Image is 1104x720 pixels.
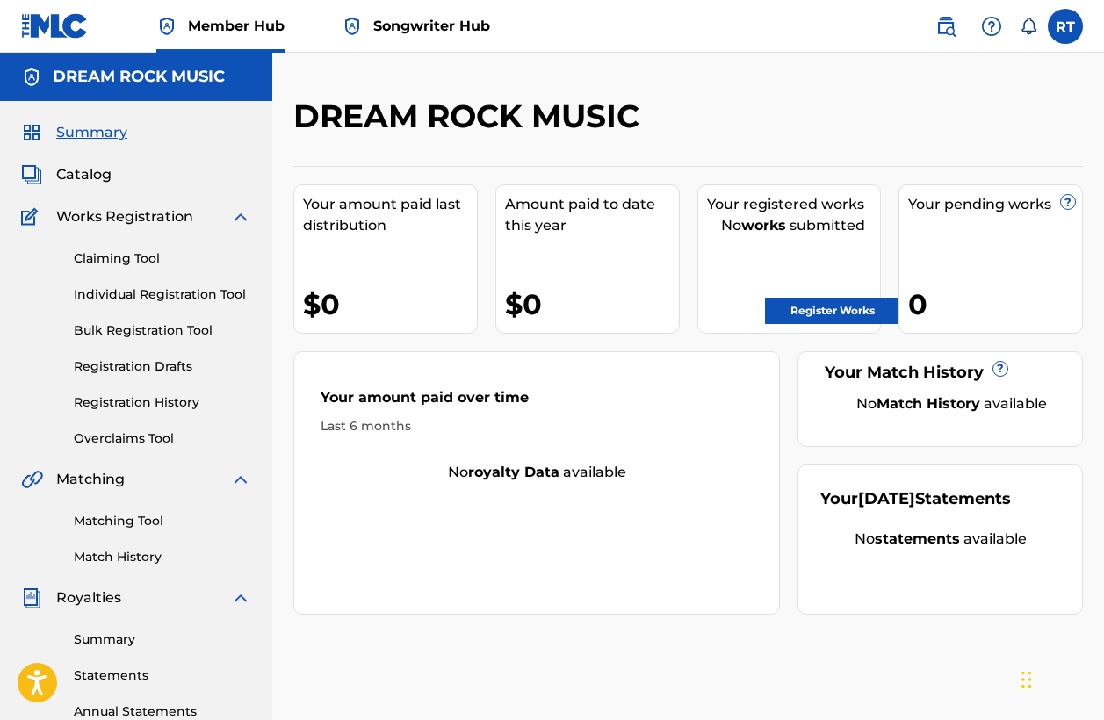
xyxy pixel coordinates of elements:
img: search [935,16,956,37]
img: expand [230,587,251,608]
div: Your amount paid over time [321,387,753,417]
a: Overclaims Tool [74,429,251,448]
img: MLC Logo [21,13,89,39]
a: Public Search [928,9,963,44]
div: No submitted [707,215,881,236]
img: expand [230,206,251,227]
img: Works Registration [21,206,44,227]
strong: works [741,217,786,234]
h2: DREAM ROCK MUSIC [293,97,648,136]
span: ? [1061,195,1075,209]
span: Songwriter Hub [373,16,490,36]
div: No available [820,529,1060,550]
div: Amount paid to date this year [505,194,679,236]
div: Notifications [1020,18,1037,35]
div: Your Statements [820,487,1011,511]
img: Top Rightsholder [156,16,177,37]
div: Drag [1021,653,1032,706]
a: SummarySummary [21,122,127,143]
span: ? [993,362,1007,376]
span: Matching [56,469,125,490]
div: Your registered works [707,194,881,215]
div: $0 [303,284,477,324]
img: expand [230,469,251,490]
a: Summary [74,630,251,649]
strong: royalty data [468,464,559,480]
img: Accounts [21,67,42,88]
div: Last 6 months [321,417,753,436]
strong: statements [875,530,960,547]
a: Match History [74,548,251,566]
img: Royalties [21,587,42,608]
iframe: Resource Center [1055,456,1104,606]
img: Catalog [21,164,42,185]
img: Matching [21,469,43,490]
span: Works Registration [56,206,193,227]
div: 0 [908,284,1082,324]
div: Help [974,9,1009,44]
img: help [981,16,1002,37]
a: Bulk Registration Tool [74,321,251,340]
div: Your pending works [908,194,1082,215]
a: Registration Drafts [74,357,251,376]
a: Individual Registration Tool [74,285,251,304]
iframe: Chat Widget [1016,636,1104,720]
strong: Match History [877,395,980,412]
span: Catalog [56,164,112,185]
div: User Menu [1048,9,1083,44]
div: $0 [505,284,679,324]
span: Royalties [56,587,121,608]
a: Register Works [765,298,900,324]
a: CatalogCatalog [21,164,112,185]
a: Statements [74,666,251,685]
div: No available [842,393,1060,414]
img: Top Rightsholder [342,16,363,37]
a: Matching Tool [74,512,251,530]
a: Registration History [74,393,251,412]
span: Summary [56,122,127,143]
h5: DREAM ROCK MUSIC [53,67,225,87]
span: Member Hub [188,16,285,36]
a: Claiming Tool [74,249,251,268]
span: [DATE] [858,489,915,508]
div: No available [294,462,779,483]
img: Summary [21,122,42,143]
div: Your Match History [820,361,1060,385]
div: Your amount paid last distribution [303,194,477,236]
